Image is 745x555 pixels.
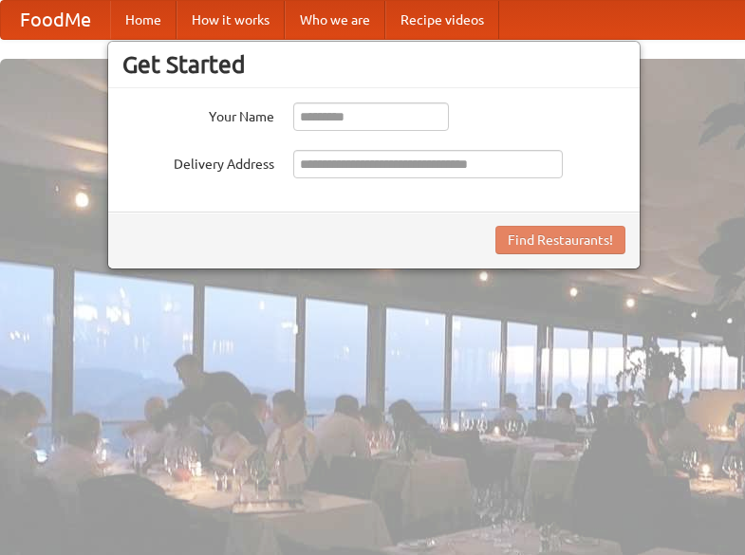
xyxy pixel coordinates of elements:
[1,1,110,39] a: FoodMe
[122,50,625,79] h3: Get Started
[177,1,285,39] a: How it works
[285,1,385,39] a: Who we are
[122,150,274,174] label: Delivery Address
[495,226,625,254] button: Find Restaurants!
[122,102,274,126] label: Your Name
[110,1,177,39] a: Home
[385,1,499,39] a: Recipe videos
